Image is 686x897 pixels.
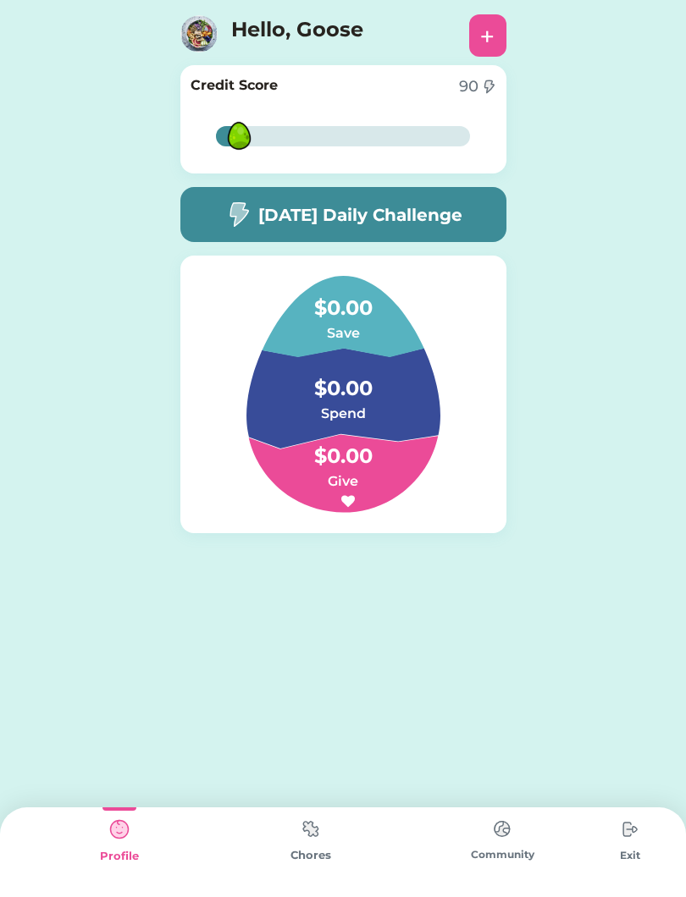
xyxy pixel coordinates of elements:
[294,812,328,845] img: type%3Dchores%2C%20state%3Ddefault.svg
[480,23,495,48] div: +
[598,848,662,863] div: Exit
[485,812,519,845] img: type%3Dchores%2C%20state%3Ddefault.svg
[258,202,462,228] h5: [DATE] Daily Challenge
[180,15,218,52] img: https%3A%2F%2F1dfc823d71cc564f25c7cc035732a2d8.cdn.bubble.io%2Ff1711325477264x436487831580892700%...
[258,404,428,424] h6: Spend
[224,201,252,228] img: image-flash-1--flash-power-connect-charge-electricity-lightning.svg
[459,75,479,98] div: 90
[258,276,428,323] h4: $0.00
[258,424,428,471] h4: $0.00
[219,126,467,146] div: 11%
[482,80,495,94] img: image-flash-1--flash-power-connect-charge-electricity-lightning.svg
[212,108,267,163] img: MFN-Dragon-Green-Egg.svg
[613,812,647,846] img: type%3Dchores%2C%20state%3Ddefault.svg
[258,323,428,344] h6: Save
[24,848,215,865] div: Profile
[215,847,407,864] div: Chores
[407,847,598,862] div: Community
[102,812,136,846] img: type%3Dkids%2C%20state%3Dselected.svg
[206,276,481,513] img: Group%201.svg
[258,356,428,404] h4: $0.00
[258,471,428,492] h6: Give
[191,75,278,96] h6: Credit Score
[231,14,401,52] h4: Hello, Goose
